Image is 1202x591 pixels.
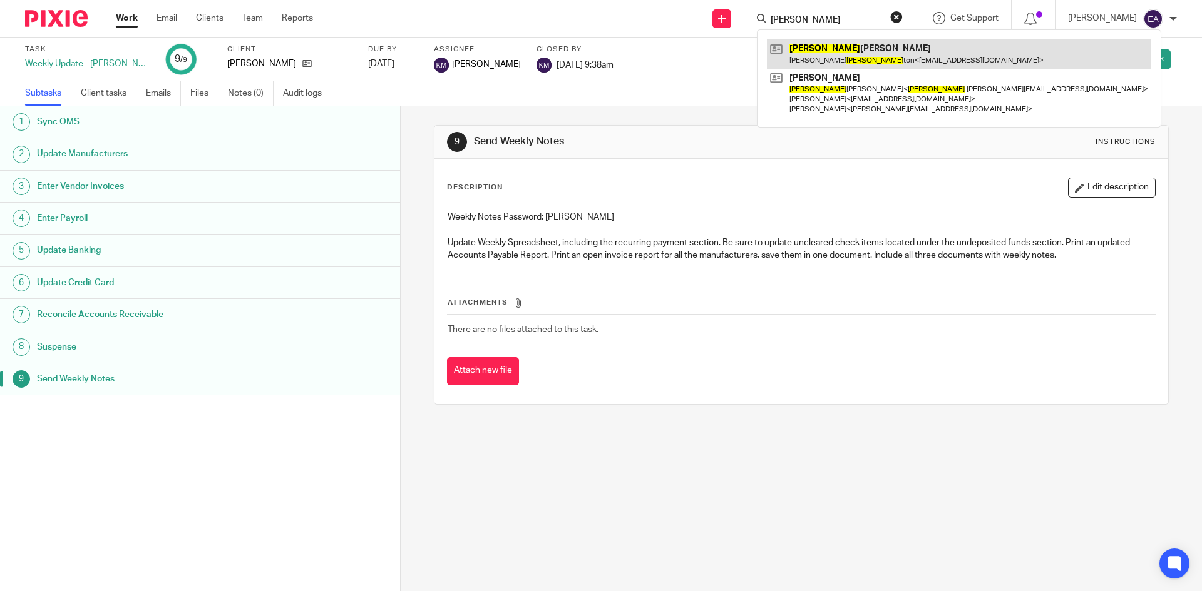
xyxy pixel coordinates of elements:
[37,241,271,260] h1: Update Banking
[37,338,271,356] h1: Suspense
[1068,12,1137,24] p: [PERSON_NAME]
[368,58,418,70] div: [DATE]
[37,177,271,196] h1: Enter Vendor Invoices
[447,132,467,152] div: 9
[448,325,598,334] span: There are no files attached to this task.
[448,211,1154,223] p: Weekly Notes Password: [PERSON_NAME]
[537,58,552,73] img: svg%3E
[452,58,521,71] span: [PERSON_NAME]
[25,44,150,54] label: Task
[180,56,187,63] small: /9
[1068,178,1156,198] button: Edit description
[1096,137,1156,147] div: Instructions
[175,52,187,66] div: 9
[37,209,271,228] h1: Enter Payroll
[474,135,828,148] h1: Send Weekly Notes
[13,113,30,131] div: 1
[447,183,503,193] p: Description
[81,81,136,106] a: Client tasks
[368,44,418,54] label: Due by
[25,81,71,106] a: Subtasks
[116,12,138,24] a: Work
[769,15,882,26] input: Search
[537,44,614,54] label: Closed by
[37,113,271,131] h1: Sync OMS
[228,81,274,106] a: Notes (0)
[434,58,449,73] img: svg%3E
[13,274,30,291] div: 6
[37,273,271,292] h1: Update Credit Card
[13,306,30,323] div: 7
[434,44,521,54] label: Assignee
[13,210,30,227] div: 4
[282,12,313,24] a: Reports
[950,14,999,23] span: Get Support
[13,146,30,163] div: 2
[196,12,223,24] a: Clients
[283,81,331,106] a: Audit logs
[1143,9,1163,29] img: svg%3E
[227,44,352,54] label: Client
[557,60,614,69] span: [DATE] 9:38am
[25,10,88,27] img: Pixie
[448,236,1154,262] p: Update Weekly Spreadsheet, including the recurring payment section. Be sure to update uncleared c...
[13,242,30,260] div: 5
[146,81,181,106] a: Emails
[242,12,263,24] a: Team
[25,58,150,70] div: Weekly Update - [PERSON_NAME]
[447,357,519,385] button: Attach new file
[37,370,271,388] h1: Send Weekly Notes
[37,305,271,324] h1: Reconcile Accounts Receivable
[157,12,177,24] a: Email
[190,81,218,106] a: Files
[13,370,30,388] div: 9
[13,178,30,195] div: 3
[13,338,30,356] div: 8
[890,11,903,23] button: Clear
[227,58,296,70] p: [PERSON_NAME]
[448,299,508,306] span: Attachments
[37,144,271,163] h1: Update Manufacturers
